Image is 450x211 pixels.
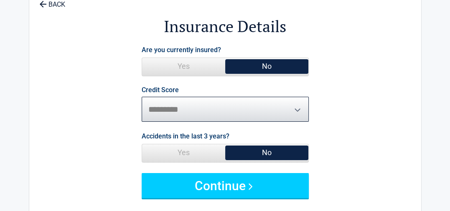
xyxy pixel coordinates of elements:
span: Yes [142,58,225,75]
h2: Insurance Details [75,16,375,37]
label: Accidents in the last 3 years? [142,131,229,142]
span: Yes [142,144,225,161]
label: Are you currently insured? [142,44,221,55]
span: No [225,58,308,75]
label: Credit Score [142,87,179,93]
button: Continue [142,173,309,198]
span: No [225,144,308,161]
